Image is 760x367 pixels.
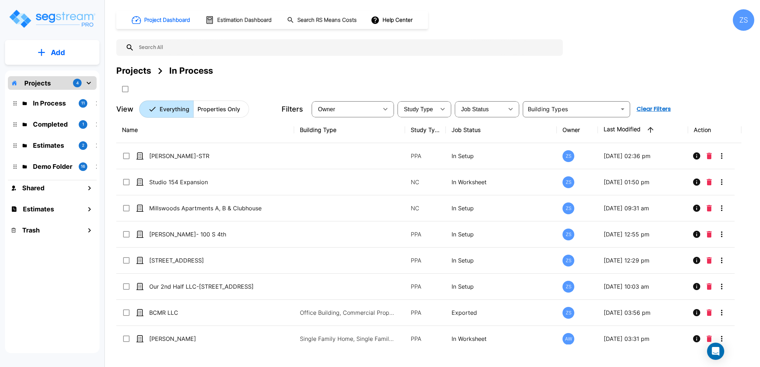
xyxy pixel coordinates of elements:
button: Search RS Means Costs [284,13,361,27]
th: Study Type [405,117,446,143]
p: Everything [160,105,189,113]
p: Add [51,47,65,58]
p: [DATE] 09:31 am [604,204,682,212]
p: Estimates [33,141,73,150]
p: Single Family Home, Single Family Home Site [300,334,396,343]
div: ZS [733,9,754,31]
p: NC [411,204,440,212]
p: [PERSON_NAME]- 100 S 4th [149,230,268,239]
button: Info [690,175,704,189]
p: PPA [411,230,440,239]
button: More-Options [715,305,729,320]
button: Add [5,42,99,63]
p: 16 [81,163,85,170]
input: Search All [134,39,559,56]
div: AW [562,333,574,345]
div: ZS [562,176,574,188]
div: Select [399,99,435,119]
p: NC [411,178,440,186]
p: Office Building, Commercial Property Site [300,308,396,317]
button: More-Options [715,253,729,268]
p: In Worksheet [452,178,551,186]
div: ZS [562,255,574,266]
p: Projects [24,78,51,88]
div: ZS [562,229,574,240]
p: In Setup [452,152,551,160]
p: In Worksheet [452,334,551,343]
p: Millswoods Apartments A, B & Clubhouse [149,204,268,212]
input: Building Types [525,104,616,114]
h1: Trash [22,225,40,235]
button: More-Options [715,201,729,215]
p: [DATE] 12:55 pm [604,230,682,239]
button: Help Center [369,13,415,27]
button: Info [690,253,704,268]
p: BCMR LLC [149,308,268,317]
p: [DATE] 01:50 pm [604,178,682,186]
button: More-Options [715,227,729,241]
p: [PERSON_NAME] [149,334,268,343]
p: [STREET_ADDRESS] [149,256,268,265]
th: Action [688,117,741,143]
span: Study Type [404,106,433,112]
p: View [116,104,133,114]
p: Demo Folder [33,162,73,171]
button: Delete [704,227,715,241]
p: In Setup [452,256,551,265]
p: PPA [411,282,440,291]
p: In Setup [452,282,551,291]
button: Delete [704,175,715,189]
p: [DATE] 02:36 pm [604,152,682,160]
h1: Shared [22,183,44,193]
p: In Setup [452,204,551,212]
div: Platform [139,101,249,118]
p: Studio 154 Expansion [149,178,268,186]
button: Info [690,227,704,241]
button: Info [690,332,704,346]
img: Logo [8,9,96,29]
p: In Setup [452,230,551,239]
div: ZS [562,150,574,162]
button: More-Options [715,332,729,346]
button: Project Dashboard [129,12,194,28]
button: Everything [139,101,194,118]
button: Open [618,104,628,114]
button: Estimation Dashboard [203,13,276,28]
p: Our 2nd Half LLC-[STREET_ADDRESS] [149,282,268,291]
p: Filters [282,104,303,114]
div: In Process [169,64,213,77]
h1: Search RS Means Costs [297,16,357,24]
p: Completed [33,119,73,129]
th: Last Modified [598,117,688,143]
h1: Project Dashboard [144,16,190,24]
div: ZS [562,202,574,214]
th: Owner [557,117,598,143]
div: Open Intercom Messenger [707,343,724,360]
button: Delete [704,201,715,215]
th: Name [116,117,294,143]
h1: Estimation Dashboard [217,16,272,24]
p: Exported [452,308,551,317]
p: [DATE] 03:56 pm [604,308,682,317]
p: [PERSON_NAME]-STR [149,152,268,160]
p: [DATE] 12:29 pm [604,256,682,265]
p: PPA [411,152,440,160]
div: Projects [116,64,151,77]
button: Delete [704,332,715,346]
span: Job Status [461,106,489,112]
button: Info [690,279,704,294]
p: 11 [81,100,85,106]
div: Select [313,99,378,119]
button: Delete [704,279,715,294]
button: Info [690,149,704,163]
button: More-Options [715,279,729,294]
p: [DATE] 10:03 am [604,282,682,291]
span: Owner [318,106,335,112]
button: More-Options [715,175,729,189]
button: Delete [704,149,715,163]
button: Info [690,305,704,320]
button: Delete [704,305,715,320]
p: Properties Only [198,105,240,113]
p: [DATE] 03:31 pm [604,334,682,343]
p: PPA [411,256,440,265]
